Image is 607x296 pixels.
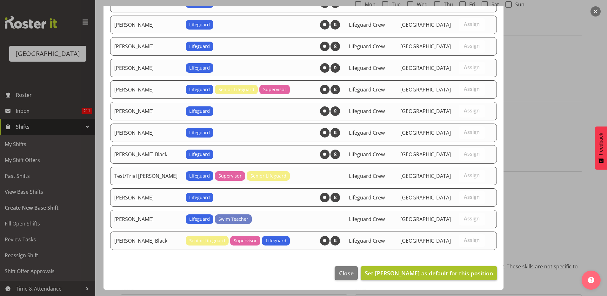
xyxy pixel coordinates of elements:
[335,266,357,280] button: Close
[400,108,451,115] span: [GEOGRAPHIC_DATA]
[361,266,497,280] button: Set [PERSON_NAME] as default for this position
[110,210,182,228] td: [PERSON_NAME]
[349,21,385,28] span: Lifeguard Crew
[189,194,210,201] span: Lifeguard
[110,16,182,34] td: [PERSON_NAME]
[464,43,480,49] span: Assign
[339,269,354,277] span: Close
[218,216,248,223] span: Swim Teacher
[349,129,385,136] span: Lifeguard Crew
[110,124,182,142] td: [PERSON_NAME]
[400,151,451,158] span: [GEOGRAPHIC_DATA]
[349,216,385,223] span: Lifeguard Crew
[189,64,210,71] span: Lifeguard
[464,21,480,27] span: Assign
[464,86,480,92] span: Assign
[349,237,385,244] span: Lifeguard Crew
[266,237,286,244] span: Lifeguard
[400,129,451,136] span: [GEOGRAPHIC_DATA]
[110,59,182,77] td: [PERSON_NAME]
[349,151,385,158] span: Lifeguard Crew
[464,194,480,200] span: Assign
[400,21,451,28] span: [GEOGRAPHIC_DATA]
[110,102,182,120] td: [PERSON_NAME]
[400,172,451,179] span: [GEOGRAPHIC_DATA]
[110,80,182,99] td: [PERSON_NAME]
[365,269,493,277] span: Set [PERSON_NAME] as default for this position
[595,126,607,170] button: Feedback - Show survey
[189,151,210,158] span: Lifeguard
[189,172,210,179] span: Lifeguard
[400,237,451,244] span: [GEOGRAPHIC_DATA]
[349,64,385,71] span: Lifeguard Crew
[189,129,210,136] span: Lifeguard
[588,277,594,283] img: help-xxl-2.png
[349,172,385,179] span: Lifeguard Crew
[464,151,480,157] span: Assign
[110,145,182,164] td: [PERSON_NAME] Black
[250,172,286,179] span: Senior Lifeguard
[349,194,385,201] span: Lifeguard Crew
[464,237,480,243] span: Assign
[464,64,480,71] span: Assign
[218,172,242,179] span: Supervisor
[464,172,480,178] span: Assign
[349,43,385,50] span: Lifeguard Crew
[189,21,210,28] span: Lifeguard
[189,237,225,244] span: Senior Lifeguard
[400,194,451,201] span: [GEOGRAPHIC_DATA]
[464,107,480,114] span: Assign
[400,43,451,50] span: [GEOGRAPHIC_DATA]
[189,216,210,223] span: Lifeguard
[464,215,480,222] span: Assign
[400,216,451,223] span: [GEOGRAPHIC_DATA]
[349,108,385,115] span: Lifeguard Crew
[234,237,257,244] span: Supervisor
[349,86,385,93] span: Lifeguard Crew
[218,86,254,93] span: Senior Lifeguard
[110,188,182,207] td: [PERSON_NAME]
[110,37,182,56] td: [PERSON_NAME]
[263,86,286,93] span: Supervisor
[189,43,210,50] span: Lifeguard
[400,86,451,93] span: [GEOGRAPHIC_DATA]
[464,129,480,135] span: Assign
[110,232,182,250] td: [PERSON_NAME] Black
[189,86,210,93] span: Lifeguard
[598,133,604,155] span: Feedback
[110,167,182,185] td: Test/Trial [PERSON_NAME]
[189,108,210,115] span: Lifeguard
[400,64,451,71] span: [GEOGRAPHIC_DATA]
